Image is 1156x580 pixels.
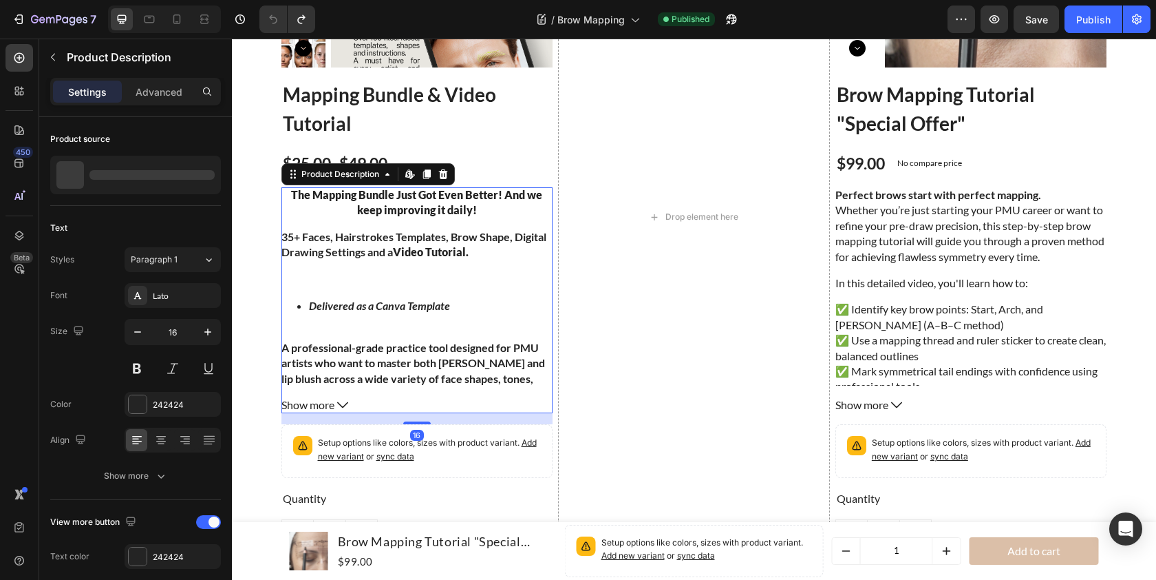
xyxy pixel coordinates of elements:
div: $99.00 [603,112,654,138]
strong: Perfect brows start with perfect mapping. [603,149,809,163]
p: Setup options like colors, sizes with product variant. [86,397,310,425]
div: Text [50,222,67,234]
div: Add to cart [775,504,828,521]
iframe: Design area [232,39,1156,580]
div: Product Description [67,130,150,142]
div: Quantity [50,450,321,470]
div: Styles [50,253,74,266]
b: The Mapping Bundle Just Got Even Better! And we keep improving it daily! [59,149,310,178]
button: increment [114,481,145,511]
button: Carousel Next Arrow [617,1,634,18]
div: Show more [104,469,168,483]
button: decrement [601,499,628,526]
p: Setup options like colors, sizes with product variant. [370,498,580,524]
div: 16 [178,391,192,402]
h1: Brow Mapping Tutorial "Special Offer" [603,40,875,101]
p: No compare price [665,121,730,129]
span: sync data [698,413,736,423]
button: Add to cart [738,499,867,526]
p: Settings [68,85,107,99]
div: 450 [13,147,33,158]
span: sync data [144,413,182,423]
button: Publish [1064,6,1122,33]
span: / [551,12,555,27]
button: Show more [603,358,875,375]
span: or [132,413,182,423]
span: or [433,512,483,522]
p: Product Description [67,49,215,65]
div: Align [50,431,89,450]
h4: A professional-grade practice tool designed for PMU artists who want to master both [PERSON_NAME]... [50,286,321,363]
h4: 35+ Faces, Hairstrokes Templates, Brow Shape, Digital Drawing Settings and a [50,191,321,222]
button: decrement [604,481,635,511]
p: Advanced [136,85,182,99]
div: $25.00 [50,112,100,138]
div: Drop element here [433,173,506,184]
button: increment [668,481,699,511]
div: Undo/Redo [259,6,315,33]
span: Show more [603,358,656,375]
div: Color [50,398,72,411]
input: quantity [628,499,701,526]
span: Brow Mapping [557,12,625,27]
button: 7 [6,6,103,33]
span: Save [1025,14,1048,25]
div: Publish [1076,12,1111,27]
p: 7 [90,11,96,28]
input: quantity [81,481,114,511]
div: Text color [50,550,89,563]
div: View more button [50,513,139,532]
div: Open Intercom Messenger [1109,512,1142,546]
span: sync data [445,512,483,522]
div: 242424 [153,551,217,563]
button: Show more [50,464,221,488]
div: Product source [50,133,110,145]
b: Delivered as a Canva Template [77,260,218,273]
h1: Mapping Bundle & Video Tutorial [50,40,321,101]
div: Font [50,289,67,302]
div: Size [50,322,87,341]
div: 242424 [153,399,217,411]
button: Save [1014,6,1059,33]
span: Show more [50,358,103,375]
input: quantity [635,481,668,511]
button: Carousel Next Arrow [63,1,80,18]
button: increment [701,499,729,526]
p: ✅ Identify key brow points: Start, Arch, and [PERSON_NAME] (A–B–C method) ✅ Use a mapping thread ... [603,263,875,355]
p: Whether you’re just starting your PMU career or want to refine your pre-draw precision, this step... [603,149,875,226]
div: Quantity [603,450,875,470]
span: or [686,413,736,423]
strong: Video Tutorial. [161,207,237,220]
div: $49.00 [106,112,157,138]
button: decrement [50,481,81,511]
p: In this detailed video, you'll learn how to: [603,237,875,252]
div: Beta [10,252,33,263]
span: Paragraph 1 [131,253,178,266]
p: Setup options like colors, sizes with product variant. [640,397,864,425]
span: Published [672,13,709,25]
button: Show more [50,358,321,375]
span: Add new variant [370,512,433,522]
button: Paragraph 1 [125,247,221,272]
div: Lato [153,290,217,302]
